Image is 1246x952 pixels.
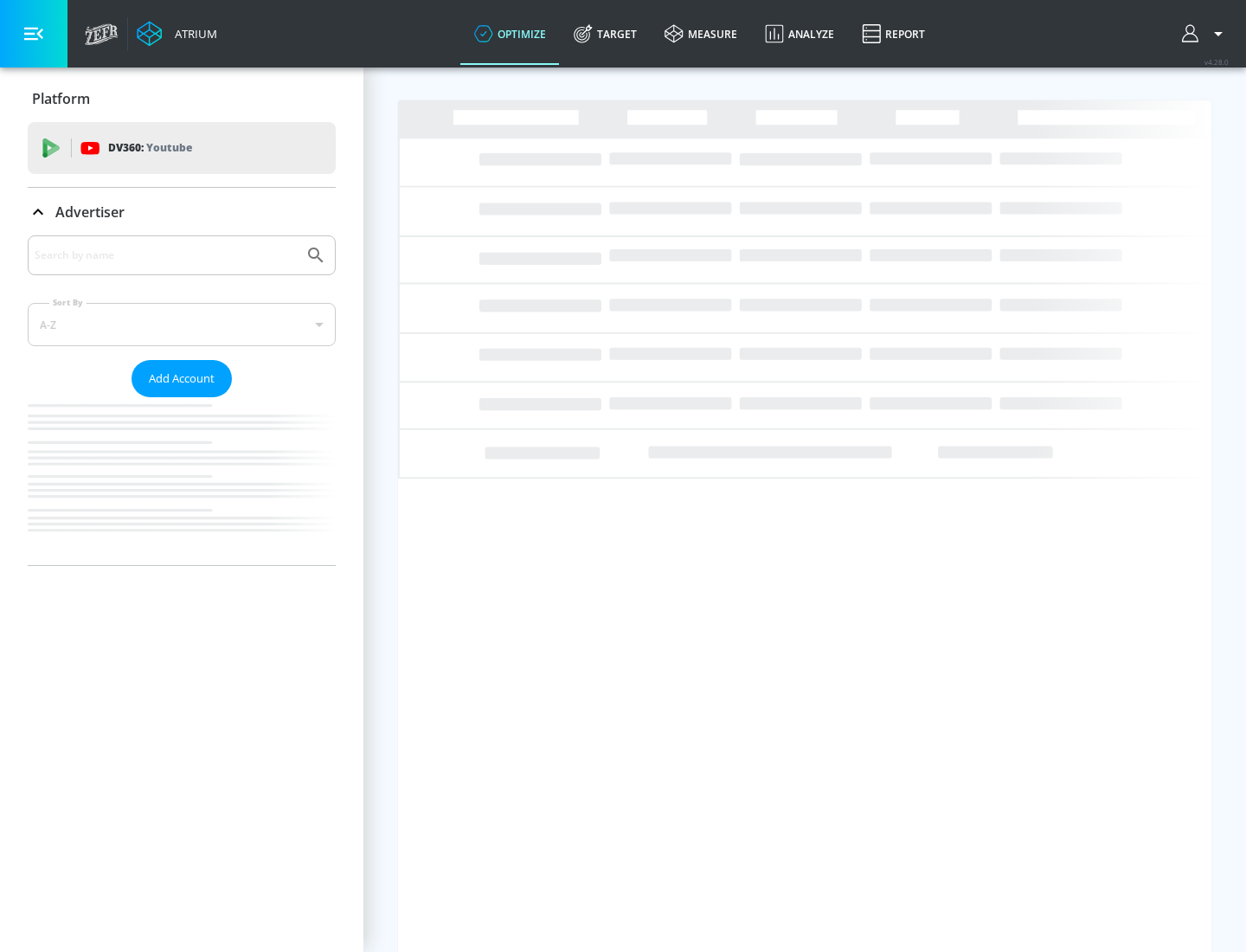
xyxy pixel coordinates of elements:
[137,21,217,47] a: Atrium
[149,369,215,389] span: Add Account
[28,397,336,565] nav: list of Advertiser
[460,3,560,65] a: optimize
[32,89,90,108] p: Platform
[49,297,87,308] label: Sort By
[35,244,297,267] input: Search by name
[108,138,192,158] p: DV360:
[55,203,125,222] p: Advertiser
[28,235,336,565] div: Advertiser
[651,3,751,65] a: measure
[28,303,336,346] div: A-Z
[146,138,192,157] p: Youtube
[28,188,336,236] div: Advertiser
[848,3,939,65] a: Report
[132,360,232,397] button: Add Account
[1204,57,1229,67] span: v 4.28.0
[168,26,217,42] div: Atrium
[560,3,651,65] a: Target
[28,74,336,123] div: Platform
[751,3,848,65] a: Analyze
[28,122,336,174] div: DV360: Youtube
